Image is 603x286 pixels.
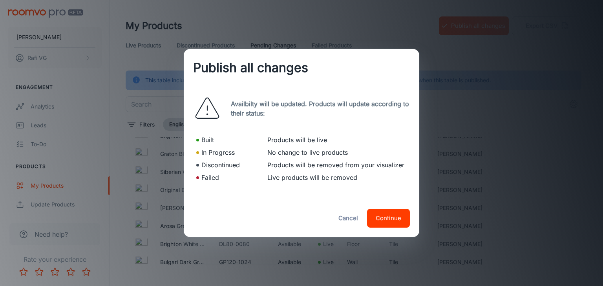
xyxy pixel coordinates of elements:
[334,209,362,228] button: Cancel
[201,173,219,182] p: Failed
[231,99,410,118] p: Availbilty will be updated. Products will update according to their status:
[201,148,235,157] p: In Progress
[201,135,214,145] p: Built
[201,160,240,170] p: Discontinued
[267,148,407,157] p: No change to live products
[267,173,407,182] p: Live products will be removed
[367,209,410,228] button: Continue
[267,135,407,145] p: Products will be live
[267,160,407,170] p: Products will be removed from your visualizer
[184,49,419,87] h2: Publish all changes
